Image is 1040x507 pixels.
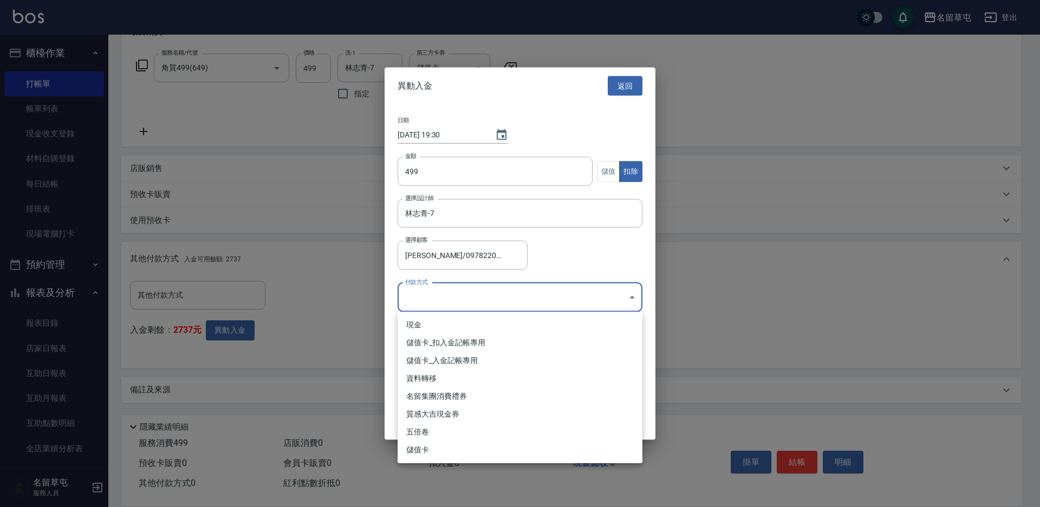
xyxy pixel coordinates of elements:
li: 名留集團消費禮券 [398,387,642,405]
li: 資料轉移 [398,370,642,387]
li: 質感大吉現金券 [398,405,642,423]
li: 現金 [398,316,642,334]
li: 儲值卡 [398,441,642,459]
li: 儲值卡_扣入金記帳專用 [398,334,642,352]
li: 儲值卡_入金記帳專用 [398,352,642,370]
li: 五倍卷 [398,423,642,441]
